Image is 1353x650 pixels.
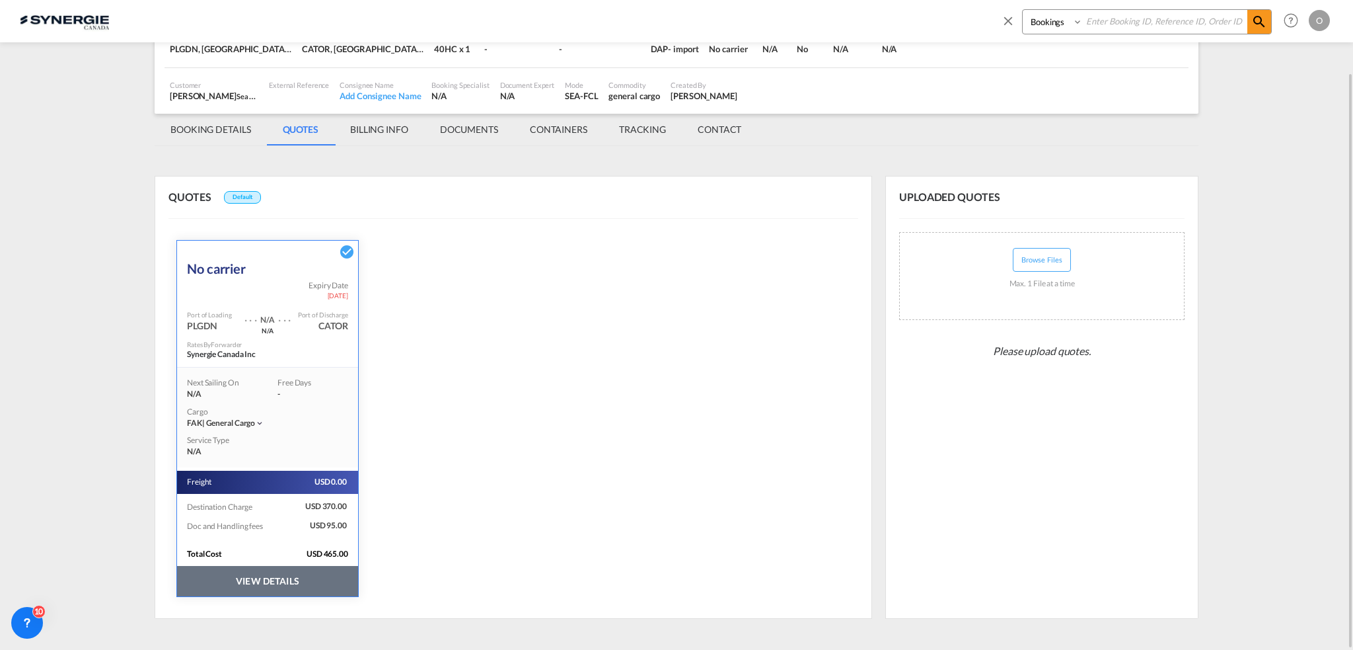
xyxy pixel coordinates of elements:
[608,80,660,90] div: Commodity
[899,190,1010,204] span: UPLOADED QUOTES
[187,349,319,360] div: Synergie Canada Inc
[177,566,358,596] button: VIEW DETAILS
[267,114,334,145] md-tab-item: QUOTES
[170,90,258,102] div: [PERSON_NAME]
[1013,248,1071,272] button: Browse Files
[1001,13,1015,28] md-icon: icon-close
[424,114,514,145] md-tab-item: DOCUMENTS
[328,291,348,300] span: [DATE]
[237,91,269,101] span: Sea Cargo
[339,244,355,260] md-icon: icon-checkbox-marked-circle
[334,114,424,145] md-tab-item: BILLING INFO
[603,114,682,145] md-tab-item: TRACKING
[283,477,348,488] span: USD 0.00
[187,502,254,512] span: Destination Charge
[20,6,109,36] img: 1f56c880d42311ef80fc7dca854c8e59.png
[500,90,555,102] div: N/A
[187,407,348,418] div: Cargo
[277,378,330,389] div: Free Days
[187,310,232,319] div: Port of Loading
[170,80,258,90] div: Customer
[1280,9,1302,32] span: Help
[671,80,737,90] div: Created By
[187,549,285,560] div: Total Cost
[434,43,474,55] div: 40HC x 1
[762,43,786,55] div: N/A
[1280,9,1309,33] div: Help
[988,339,1096,364] span: Please upload quotes.
[155,114,267,145] md-tab-item: BOOKING DETAILS
[1309,10,1330,31] div: O
[257,307,278,326] div: Transit Time Not Available
[187,389,258,400] div: N/A
[187,247,246,280] div: No carrier
[187,477,213,488] span: Freight
[283,501,348,512] span: USD 370.00
[709,43,752,55] div: No carrier
[187,446,201,458] span: N/A
[484,43,548,55] div: -
[559,43,640,55] div: -
[565,80,598,90] div: Mode
[307,549,358,560] span: USD 465.00
[187,319,217,333] div: PLGDN
[187,521,264,531] span: Doc and Handling fees
[187,378,258,389] div: Next Sailing On
[224,191,260,204] div: Default
[514,114,603,145] md-tab-item: CONTAINERS
[682,114,757,145] md-tab-item: CONTACT
[318,319,348,333] div: CATOR
[500,80,555,90] div: Document Expert
[211,341,242,348] span: Forwarder
[155,114,757,145] md-pagination-wrapper: Use the left and right arrow keys to navigate between tabs
[431,80,489,90] div: Booking Specialist
[244,307,258,326] div: . . .
[302,43,423,55] div: CATOR, Toronto, ON, Canada, North America, Americas
[340,80,421,90] div: Consignee Name
[238,326,297,335] div: via Port Not Available
[255,419,264,428] md-icon: icon-chevron-down
[168,190,221,203] span: QUOTES
[833,43,871,55] div: N/A
[1001,9,1022,41] span: icon-close
[431,90,489,102] div: N/A
[202,418,205,428] span: |
[668,43,698,55] div: - import
[170,43,291,55] div: PLGDN, Gdansk, Poland, Eastern Europe , Europe
[187,418,255,429] div: general cargo
[298,310,348,319] div: Port of Discharge
[283,520,348,532] span: USD 95.00
[608,90,660,102] div: general cargo
[797,43,823,55] div: No
[278,307,291,326] div: . . .
[187,418,206,428] span: FAK
[269,80,329,90] div: External Reference
[187,435,240,446] div: Service Type
[1083,10,1247,33] input: Enter Booking ID, Reference ID, Order ID
[1247,10,1271,34] span: icon-magnify
[671,90,737,102] div: Rosa Ho
[187,340,242,349] div: Rates By
[340,90,421,102] div: Add Consignee Name
[277,389,330,400] div: -
[882,43,926,55] div: N/A
[309,280,348,292] span: Expiry Date
[651,43,669,55] div: DAP
[1251,14,1267,30] md-icon: icon-magnify
[565,90,598,102] div: SEA-FCL
[1009,272,1075,296] div: Max. 1 File at a time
